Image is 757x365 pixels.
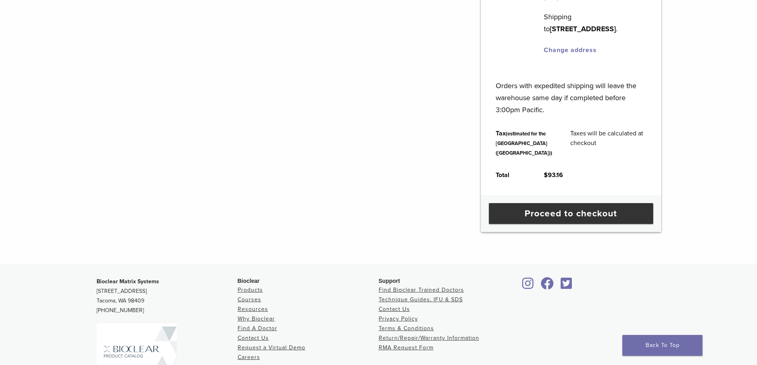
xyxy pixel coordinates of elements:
[379,278,400,284] span: Support
[238,325,277,332] a: Find A Doctor
[558,282,575,290] a: Bioclear
[489,203,653,224] a: Proceed to checkout
[520,282,537,290] a: Bioclear
[97,278,159,285] strong: Bioclear Matrix Systems
[544,11,646,35] p: Shipping to .
[238,278,260,284] span: Bioclear
[97,277,238,315] p: [STREET_ADDRESS] Tacoma, WA 98409 [PHONE_NUMBER]
[379,344,434,351] a: RMA Request Form
[544,171,548,179] span: $
[544,46,597,54] a: Change address
[379,286,464,293] a: Find Bioclear Trained Doctors
[379,315,418,322] a: Privacy Policy
[238,344,305,351] a: Request a Virtual Demo
[622,335,702,356] a: Back To Top
[238,296,261,303] a: Courses
[238,335,269,341] a: Contact Us
[496,131,552,156] small: (estimated for the [GEOGRAPHIC_DATA] ([GEOGRAPHIC_DATA]))
[379,306,410,313] a: Contact Us
[238,286,263,293] a: Products
[238,354,260,361] a: Careers
[538,282,557,290] a: Bioclear
[544,171,563,179] bdi: 93.16
[238,315,275,322] a: Why Bioclear
[487,164,535,186] th: Total
[379,335,479,341] a: Return/Repair/Warranty Information
[238,306,268,313] a: Resources
[496,68,646,116] p: Orders with expedited shipping will leave the warehouse same day if completed before 3:00pm Pacific.
[379,296,463,303] a: Technique Guides, IFU & SDS
[550,24,616,33] strong: [STREET_ADDRESS]
[487,122,561,164] th: Tax
[561,122,655,164] td: Taxes will be calculated at checkout
[379,325,434,332] a: Terms & Conditions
